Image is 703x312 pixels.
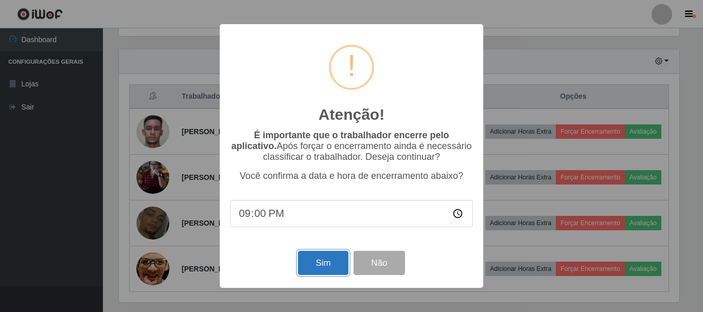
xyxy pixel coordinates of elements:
h2: Atenção! [319,105,384,124]
button: Sim [298,251,348,275]
p: Você confirma a data e hora de encerramento abaixo? [230,171,473,181]
button: Não [354,251,405,275]
p: Após forçar o encerramento ainda é necessário classificar o trabalhador. Deseja continuar? [230,130,473,162]
b: É importante que o trabalhador encerre pelo aplicativo. [231,130,449,151]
